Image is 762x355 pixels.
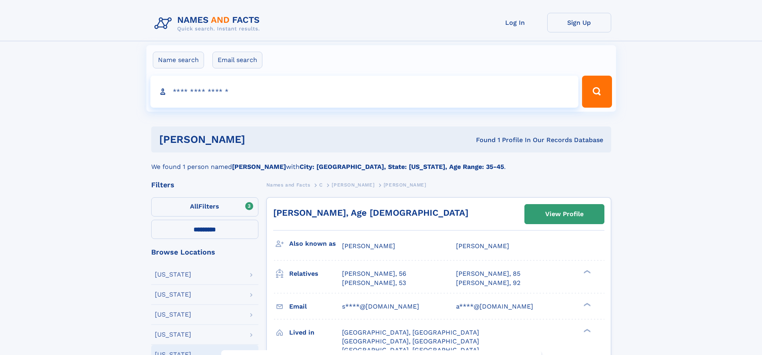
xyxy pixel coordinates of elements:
[360,136,603,144] div: Found 1 Profile In Our Records Database
[289,300,342,313] h3: Email
[155,331,191,338] div: [US_STATE]
[545,205,584,223] div: View Profile
[384,182,426,188] span: [PERSON_NAME]
[582,269,591,275] div: ❯
[289,237,342,251] h3: Also known as
[273,208,468,218] a: [PERSON_NAME], Age [DEMOGRAPHIC_DATA]
[582,328,591,333] div: ❯
[289,326,342,339] h3: Lived in
[151,13,266,34] img: Logo Names and Facts
[151,152,611,172] div: We found 1 person named with .
[342,337,479,345] span: [GEOGRAPHIC_DATA], [GEOGRAPHIC_DATA]
[190,203,198,210] span: All
[332,180,374,190] a: [PERSON_NAME]
[159,134,361,144] h1: [PERSON_NAME]
[342,346,479,354] span: [GEOGRAPHIC_DATA], [GEOGRAPHIC_DATA]
[525,205,604,224] a: View Profile
[582,302,591,307] div: ❯
[342,269,406,278] a: [PERSON_NAME], 56
[456,269,520,278] a: [PERSON_NAME], 85
[232,163,286,170] b: [PERSON_NAME]
[342,279,406,287] a: [PERSON_NAME], 53
[456,279,520,287] a: [PERSON_NAME], 92
[266,180,310,190] a: Names and Facts
[151,197,258,217] label: Filters
[547,13,611,32] a: Sign Up
[342,329,479,336] span: [GEOGRAPHIC_DATA], [GEOGRAPHIC_DATA]
[319,180,323,190] a: C
[212,52,262,68] label: Email search
[582,76,612,108] button: Search Button
[155,311,191,318] div: [US_STATE]
[342,242,395,250] span: [PERSON_NAME]
[155,271,191,278] div: [US_STATE]
[155,291,191,298] div: [US_STATE]
[289,267,342,281] h3: Relatives
[153,52,204,68] label: Name search
[332,182,374,188] span: [PERSON_NAME]
[151,249,258,256] div: Browse Locations
[319,182,323,188] span: C
[150,76,579,108] input: search input
[300,163,504,170] b: City: [GEOGRAPHIC_DATA], State: [US_STATE], Age Range: 35-45
[456,242,509,250] span: [PERSON_NAME]
[483,13,547,32] a: Log In
[151,181,258,189] div: Filters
